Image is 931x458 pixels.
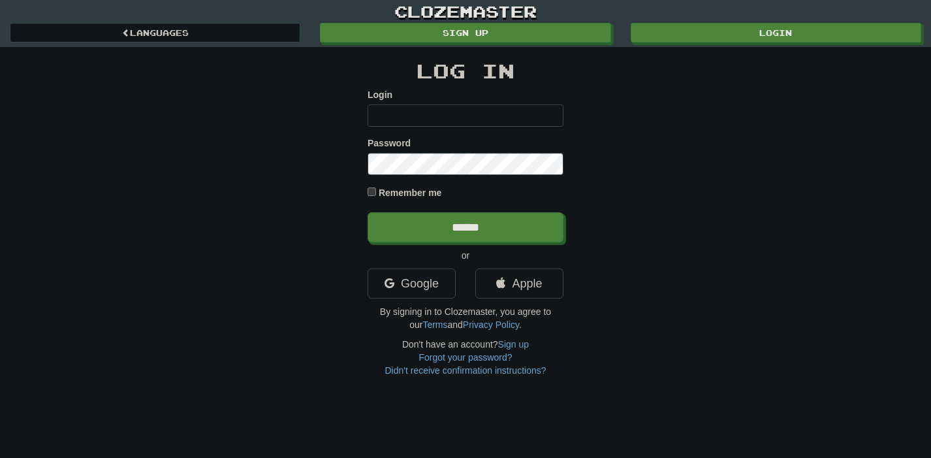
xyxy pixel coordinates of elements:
[418,352,512,363] a: Forgot your password?
[475,269,563,299] a: Apple
[385,365,546,376] a: Didn't receive confirmation instructions?
[368,305,563,331] p: By signing in to Clozemaster, you agree to our and .
[320,23,610,42] a: Sign up
[368,269,456,299] a: Google
[631,23,921,42] a: Login
[379,186,442,199] label: Remember me
[10,23,300,42] a: Languages
[463,319,519,330] a: Privacy Policy
[368,338,563,377] div: Don't have an account?
[368,249,563,262] p: or
[498,339,529,350] a: Sign up
[422,319,447,330] a: Terms
[368,137,411,150] label: Password
[368,88,392,101] label: Login
[368,60,563,82] h2: Log In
